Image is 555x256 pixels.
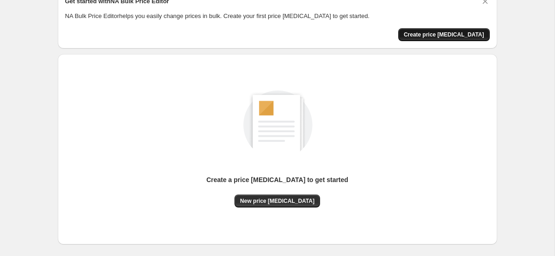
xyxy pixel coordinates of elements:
[65,12,490,21] p: NA Bulk Price Editor helps you easily change prices in bulk. Create your first price [MEDICAL_DAT...
[404,31,484,38] span: Create price [MEDICAL_DATA]
[398,28,490,41] button: Create price change job
[234,195,320,207] button: New price [MEDICAL_DATA]
[240,197,314,205] span: New price [MEDICAL_DATA]
[206,175,348,184] p: Create a price [MEDICAL_DATA] to get started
